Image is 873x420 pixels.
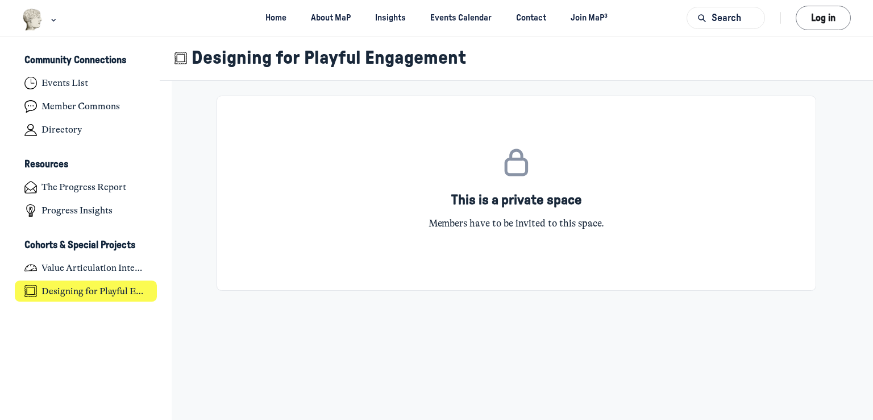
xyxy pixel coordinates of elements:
[24,159,68,171] h3: Resources
[41,286,147,297] h4: Designing for Playful Engagement
[41,124,82,135] h4: Directory
[421,7,502,28] a: Events Calendar
[301,7,361,28] a: About MaP
[24,240,135,252] h3: Cohorts & Special Projects
[15,257,157,278] a: Value Articulation Intensive (Cultural Leadership Lab)
[796,6,851,30] button: Log in
[24,55,126,67] h3: Community Connections
[15,177,157,198] a: The Progress Report
[15,281,157,302] a: Designing for Playful Engagement
[160,81,873,306] main: Main Content
[15,96,157,117] a: Member Commons
[365,7,416,28] a: Insights
[160,36,873,81] header: Page Header
[255,7,296,28] a: Home
[41,77,88,89] h4: Events List
[15,200,157,221] a: Progress Insights
[41,205,113,216] h4: Progress Insights
[41,262,147,274] h4: Value Articulation Intensive (Cultural Leadership Lab)
[15,120,157,141] a: Directory
[15,155,157,175] button: ResourcesCollapse space
[242,192,791,209] h5: This is a private space
[41,182,126,193] h4: The Progress Report
[192,47,466,69] h1: Designing for Playful Engagement
[687,7,765,29] button: Search
[561,7,618,28] a: Join MaP³
[22,9,43,31] img: Museums as Progress logo
[22,7,59,32] button: Museums as Progress logo
[15,236,157,255] button: Cohorts & Special ProjectsCollapse space
[15,51,157,71] button: Community ConnectionsCollapse space
[15,73,157,94] a: Events List
[242,216,791,231] p: Members have to be invited to this space.
[506,7,556,28] a: Contact
[41,101,120,112] h4: Member Commons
